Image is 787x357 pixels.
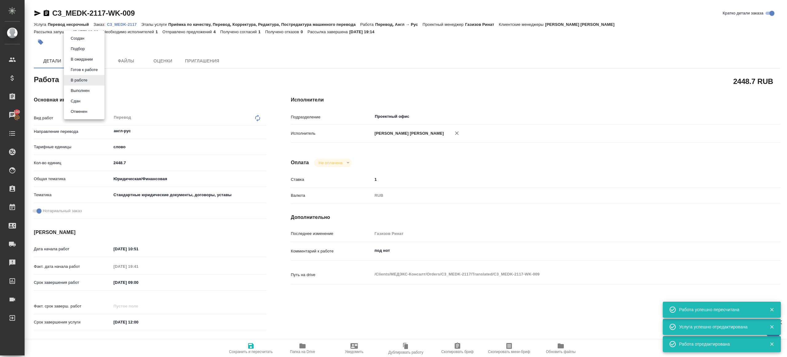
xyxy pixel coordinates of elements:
[69,56,95,63] button: В ожидании
[69,66,100,73] button: Готов к работе
[765,341,778,347] button: Закрыть
[69,108,89,115] button: Отменен
[765,307,778,312] button: Закрыть
[679,324,760,330] div: Услуга успешно отредактирована
[69,77,89,84] button: В работе
[69,87,91,94] button: Выполнен
[679,341,760,347] div: Работа отредактирована
[69,35,86,42] button: Создан
[679,307,760,313] div: Работа успешно пересчитана
[69,98,82,105] button: Сдан
[765,324,778,330] button: Закрыть
[69,46,87,52] button: Подбор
